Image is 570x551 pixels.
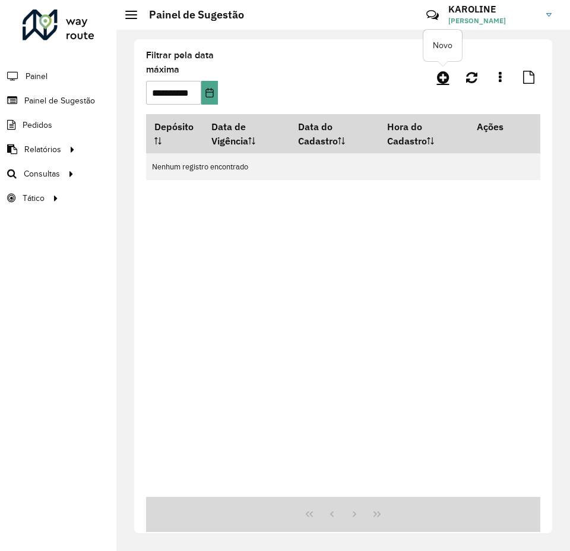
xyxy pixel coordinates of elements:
[448,4,537,15] h3: KAROLINE
[146,153,540,180] td: Nenhum registro encontrado
[24,168,60,180] span: Consultas
[24,143,61,156] span: Relatórios
[24,95,95,107] span: Painel de Sugestão
[23,119,52,131] span: Pedidos
[379,114,468,153] th: Hora do Cadastro
[146,48,218,77] label: Filtrar pela data máxima
[146,114,203,153] th: Depósito
[26,70,47,83] span: Painel
[23,192,45,204] span: Tático
[420,2,445,28] a: Contato Rápido
[468,114,540,139] th: Ações
[137,8,244,21] h2: Painel de Sugestão
[203,114,290,153] th: Data de Vigência
[448,15,537,26] span: [PERSON_NAME]
[423,30,462,61] div: Novo
[290,114,379,153] th: Data do Cadastro
[201,81,217,105] button: Choose Date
